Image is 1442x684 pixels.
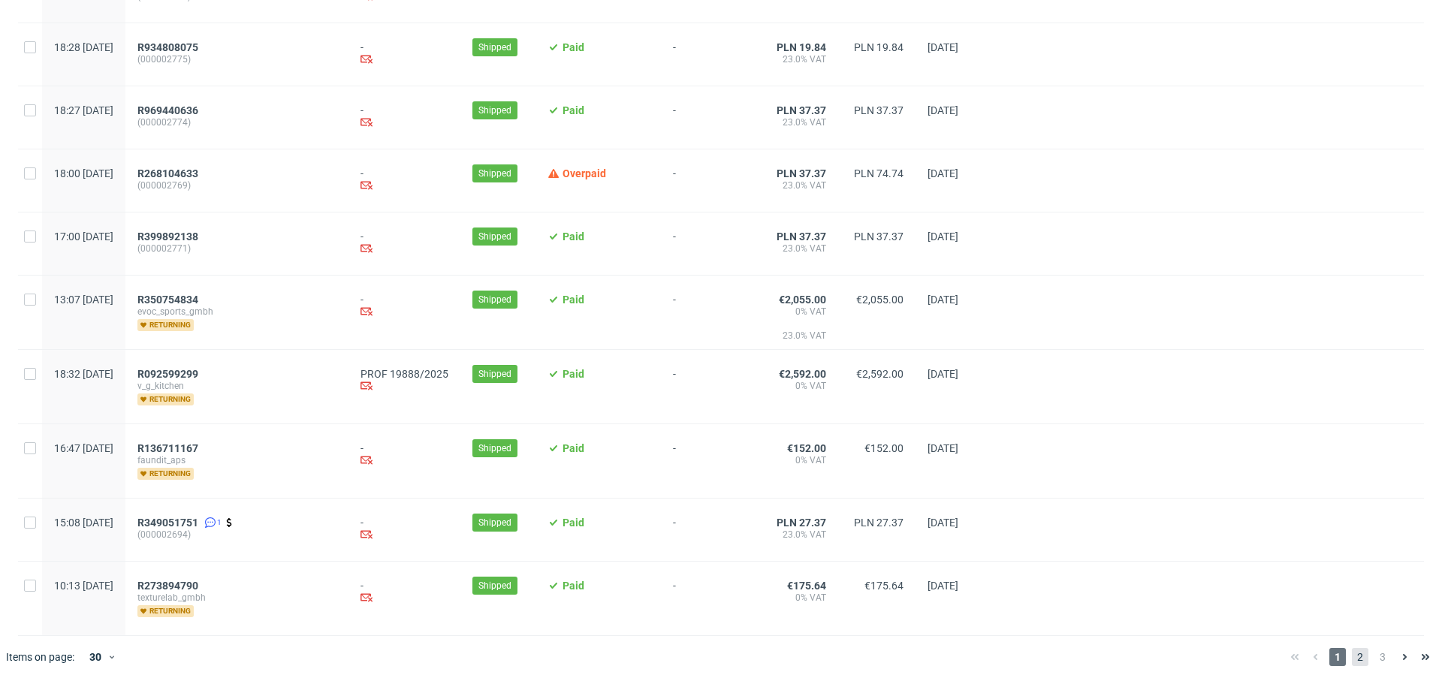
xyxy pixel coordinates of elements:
[137,529,336,541] span: (000002694)
[673,517,747,543] span: -
[54,368,113,380] span: 18:32 [DATE]
[54,517,113,529] span: 15:08 [DATE]
[217,517,222,529] span: 1
[673,580,747,617] span: -
[563,517,584,529] span: Paid
[478,167,511,180] span: Shipped
[1329,648,1346,666] span: 1
[478,230,511,243] span: Shipped
[80,646,107,667] div: 30
[137,167,201,179] a: R268104633
[54,231,113,243] span: 17:00 [DATE]
[856,368,904,380] span: €2,592.00
[854,104,904,116] span: PLN 37.37
[6,649,74,664] span: Items on page:
[771,306,826,330] span: 0% VAT
[137,243,336,255] span: (000002771)
[137,231,198,243] span: R399892138
[360,580,448,606] div: -
[478,367,511,381] span: Shipped
[137,580,201,592] a: R273894790
[787,580,826,592] span: €175.64
[779,294,826,306] span: €2,055.00
[928,368,958,380] span: [DATE]
[137,517,201,529] a: R349051751
[771,454,826,466] span: 0% VAT
[360,368,448,380] a: PROF 19888/2025
[201,517,222,529] a: 1
[137,592,336,604] span: texturelab_gmbh
[137,605,194,617] span: returning
[563,104,584,116] span: Paid
[673,41,747,68] span: -
[928,167,958,179] span: [DATE]
[54,104,113,116] span: 18:27 [DATE]
[137,393,194,405] span: returning
[54,294,113,306] span: 13:07 [DATE]
[673,167,747,194] span: -
[54,167,113,179] span: 18:00 [DATE]
[563,294,584,306] span: Paid
[137,319,194,331] span: returning
[478,104,511,117] span: Shipped
[771,592,826,604] span: 0% VAT
[137,104,198,116] span: R969440636
[856,294,904,306] span: €2,055.00
[563,580,584,592] span: Paid
[478,579,511,592] span: Shipped
[1374,648,1391,666] span: 3
[854,167,904,179] span: PLN 74.74
[771,330,826,354] span: 23.0% VAT
[673,231,747,257] span: -
[137,41,201,53] a: R934808075
[137,53,336,65] span: (000002775)
[137,580,198,592] span: R273894790
[478,41,511,54] span: Shipped
[673,294,747,331] span: -
[54,580,113,592] span: 10:13 [DATE]
[360,231,448,257] div: -
[563,231,584,243] span: Paid
[360,294,448,320] div: -
[360,517,448,543] div: -
[673,368,747,405] span: -
[137,454,336,466] span: faundit_aps
[137,517,198,529] span: R349051751
[854,231,904,243] span: PLN 37.37
[137,306,336,318] span: evoc_sports_gmbh
[137,368,198,380] span: R092599299
[928,104,958,116] span: [DATE]
[478,516,511,529] span: Shipped
[563,442,584,454] span: Paid
[137,167,198,179] span: R268104633
[137,294,201,306] a: R350754834
[137,380,336,392] span: v_g_kitchen
[854,41,904,53] span: PLN 19.84
[777,104,826,116] span: PLN 37.37
[54,41,113,53] span: 18:28 [DATE]
[777,41,826,53] span: PLN 19.84
[137,294,198,306] span: R350754834
[864,580,904,592] span: €175.64
[137,104,201,116] a: R969440636
[137,116,336,128] span: (000002774)
[928,517,958,529] span: [DATE]
[1352,648,1368,666] span: 2
[928,231,958,243] span: [DATE]
[360,41,448,68] div: -
[864,442,904,454] span: €152.00
[673,104,747,131] span: -
[563,368,584,380] span: Paid
[360,167,448,194] div: -
[771,116,826,128] span: 23.0% VAT
[54,442,113,454] span: 16:47 [DATE]
[854,517,904,529] span: PLN 27.37
[771,380,826,392] span: 0% VAT
[787,442,826,454] span: €152.00
[928,294,958,306] span: [DATE]
[137,41,198,53] span: R934808075
[928,580,958,592] span: [DATE]
[673,442,747,480] span: -
[771,53,826,65] span: 23.0% VAT
[137,231,201,243] a: R399892138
